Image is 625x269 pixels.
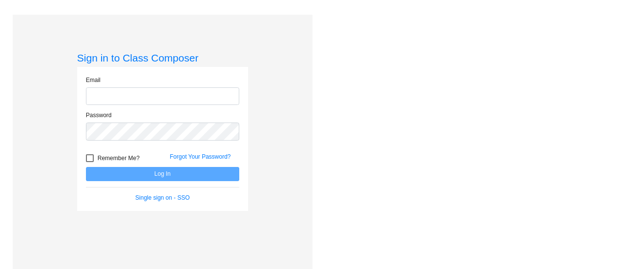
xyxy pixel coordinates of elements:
button: Log In [86,167,239,181]
label: Password [86,111,112,120]
h3: Sign in to Class Composer [77,52,248,64]
span: Remember Me? [98,152,140,164]
label: Email [86,76,101,84]
a: Forgot Your Password? [170,153,231,160]
a: Single sign on - SSO [135,194,189,201]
